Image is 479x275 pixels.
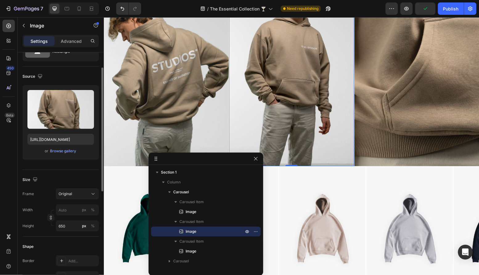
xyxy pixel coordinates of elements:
button: % [80,222,88,230]
button: px [89,222,96,230]
span: Carousel [173,189,189,195]
input: px% [56,204,99,215]
button: Browse gallery [50,148,77,154]
span: Carousel [173,258,189,264]
span: Carousel Item [179,238,204,244]
span: Original [59,191,72,197]
label: Width [23,207,33,213]
button: Publish [438,2,464,15]
div: Source [23,72,44,81]
div: Border [23,258,35,264]
div: % [91,223,95,229]
div: 450 [6,66,15,71]
div: px [82,223,86,229]
button: % [80,206,88,214]
div: Undo/Redo [116,2,141,15]
button: px [89,206,96,214]
span: Image [186,248,196,254]
span: or [45,147,49,155]
div: % [91,207,95,213]
button: Original [56,188,99,199]
span: Column [167,179,181,185]
span: Section 1 [161,169,177,175]
span: / [207,6,209,12]
div: Open Intercom Messenger [458,245,473,260]
button: 7 [2,2,46,15]
span: Need republishing [287,6,318,11]
label: Frame [23,191,34,197]
input: https://example.com/image.jpg [27,134,94,145]
span: Image [186,228,196,235]
span: Section 2 [161,268,177,274]
div: px [82,207,86,213]
span: The Essential Collection 🍸 [210,6,266,12]
div: Beta [5,113,15,118]
input: px% [56,220,99,232]
div: Add... [68,258,97,264]
span: Image [186,209,196,215]
div: Shape [23,244,34,249]
p: 7 [40,5,43,12]
span: Carousel Item [179,199,204,205]
div: Browse gallery [50,148,76,154]
img: preview-image [27,90,94,129]
div: Size [23,176,39,184]
div: Publish [443,6,459,12]
span: Carousel Item [179,219,204,225]
p: Advanced [61,38,82,44]
p: Settings [31,38,48,44]
p: Image [30,22,82,29]
label: Height [23,223,34,229]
